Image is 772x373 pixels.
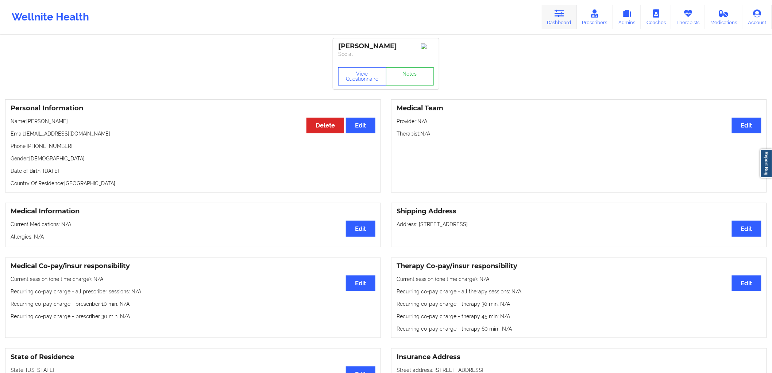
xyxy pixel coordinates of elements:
p: Recurring co-pay charge - prescriber 10 min : N/A [11,300,375,308]
a: Account [742,5,772,29]
button: Edit [346,221,375,236]
button: Edit [732,275,761,291]
p: Current session (one time charge): N/A [397,275,761,283]
p: Date of Birth: [DATE] [11,167,375,175]
a: Admins [613,5,641,29]
p: Gender: [DEMOGRAPHIC_DATA] [11,155,375,162]
a: Therapists [671,5,705,29]
p: Name: [PERSON_NAME] [11,118,375,125]
p: Recurring co-pay charge - therapy 30 min : N/A [397,300,761,308]
a: Notes [386,67,434,85]
p: Recurring co-pay charge - therapy 45 min : N/A [397,313,761,320]
p: Country Of Residence: [GEOGRAPHIC_DATA] [11,180,375,187]
button: Edit [732,118,761,133]
h3: Insurance Address [397,353,761,361]
p: Therapist: N/A [397,130,761,137]
p: Provider: N/A [397,118,761,125]
p: Current session (one time charge): N/A [11,275,375,283]
h3: Medical Information [11,207,375,216]
button: Edit [732,221,761,236]
p: Address: [STREET_ADDRESS] [397,221,761,228]
a: Prescribers [577,5,613,29]
p: Phone: [PHONE_NUMBER] [11,142,375,150]
p: Recurring co-pay charge - all prescriber sessions : N/A [11,288,375,295]
a: Coaches [641,5,671,29]
p: Recurring co-pay charge - prescriber 30 min : N/A [11,313,375,320]
h3: Medical Team [397,104,761,113]
p: Recurring co-pay charge - all therapy sessions : N/A [397,288,761,295]
img: Image%2Fplaceholer-image.png [421,43,434,49]
button: Edit [346,275,375,291]
h3: State of Residence [11,353,375,361]
a: Report Bug [760,149,772,178]
a: Dashboard [542,5,577,29]
div: [PERSON_NAME] [338,42,434,50]
p: Recurring co-pay charge - therapy 60 min : N/A [397,325,761,332]
button: View Questionnaire [338,67,386,85]
h3: Shipping Address [397,207,761,216]
p: Email: [EMAIL_ADDRESS][DOMAIN_NAME] [11,130,375,137]
p: Social [338,50,434,58]
h3: Medical Co-pay/insur responsibility [11,262,375,270]
h3: Therapy Co-pay/insur responsibility [397,262,761,270]
p: Allergies: N/A [11,233,375,240]
button: Edit [346,118,375,133]
p: Current Medications: N/A [11,221,375,228]
a: Medications [705,5,743,29]
button: Delete [306,118,344,133]
h3: Personal Information [11,104,375,113]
